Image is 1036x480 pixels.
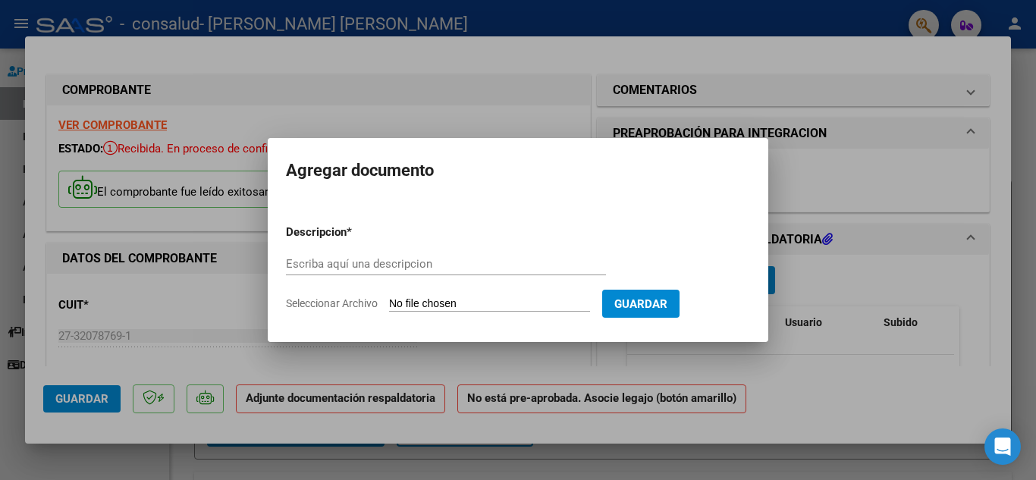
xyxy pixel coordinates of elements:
p: Descripcion [286,224,425,241]
div: Open Intercom Messenger [984,428,1021,465]
h2: Agregar documento [286,156,750,185]
span: Guardar [614,297,667,311]
span: Seleccionar Archivo [286,297,378,309]
button: Guardar [602,290,680,318]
